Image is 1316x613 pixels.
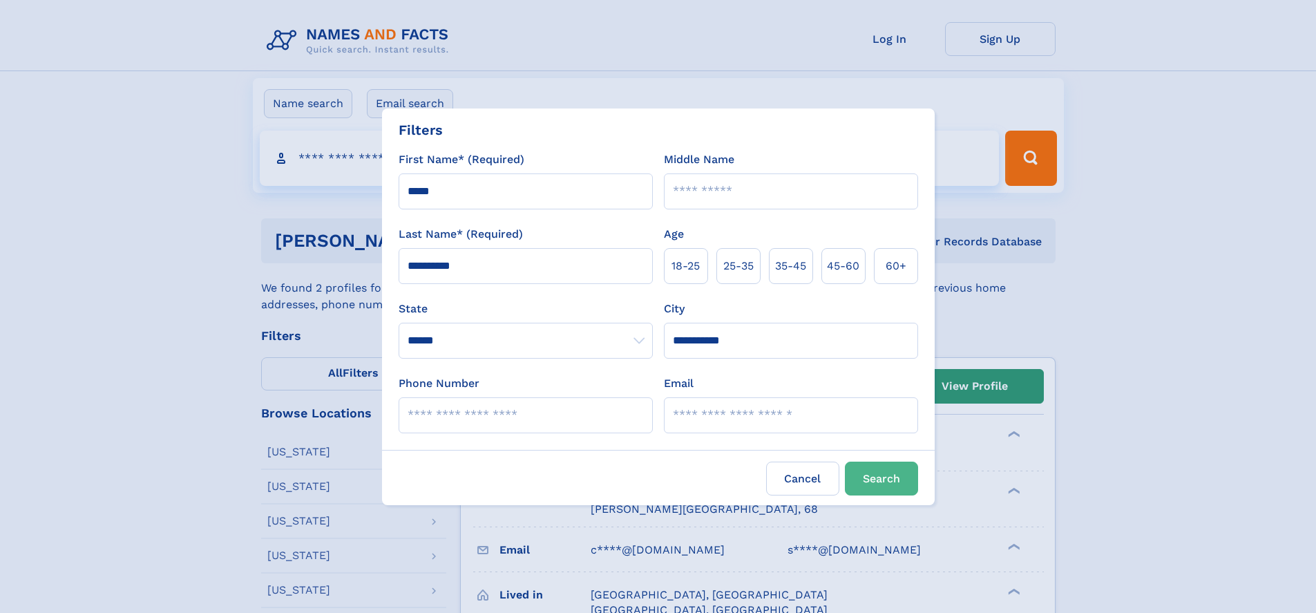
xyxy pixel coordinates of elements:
label: First Name* (Required) [399,151,524,168]
span: 35‑45 [775,258,806,274]
label: Last Name* (Required) [399,226,523,243]
span: 18‑25 [671,258,700,274]
span: 45‑60 [827,258,859,274]
label: State [399,301,653,317]
label: City [664,301,685,317]
label: Email [664,375,694,392]
div: Filters [399,120,443,140]
button: Search [845,462,918,496]
label: Cancel [766,462,839,496]
label: Phone Number [399,375,479,392]
label: Middle Name [664,151,734,168]
span: 60+ [886,258,906,274]
label: Age [664,226,684,243]
span: 25‑35 [723,258,754,274]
